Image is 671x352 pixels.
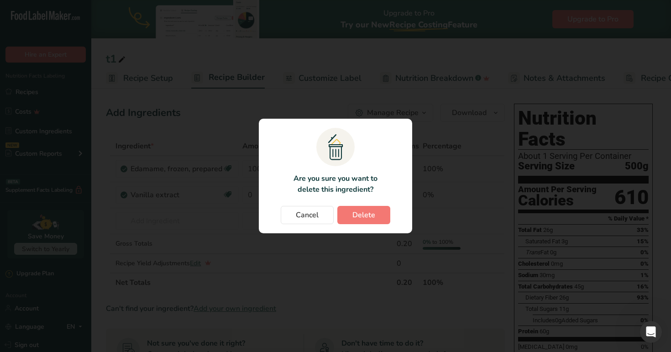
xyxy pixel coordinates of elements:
span: Delete [352,210,375,221]
button: Cancel [281,206,334,224]
iframe: Intercom live chat [640,321,662,343]
p: Are you sure you want to delete this ingredient? [288,173,383,195]
span: Cancel [296,210,319,221]
button: Delete [337,206,390,224]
